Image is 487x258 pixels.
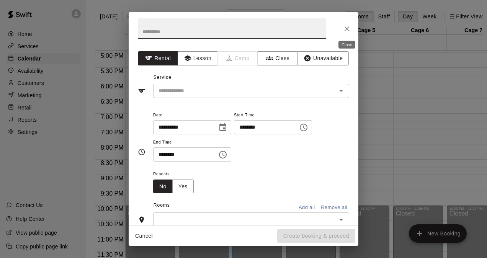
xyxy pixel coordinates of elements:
button: Rental [138,51,178,65]
div: outlined button group [153,180,194,194]
button: Close [340,22,354,36]
span: Camps can only be created in the Services page [218,51,258,65]
button: Class [258,51,298,65]
button: No [153,180,173,194]
span: Service [154,75,172,80]
span: Date [153,110,231,121]
span: Repeats [153,169,200,180]
button: Open [336,85,346,96]
svg: Timing [138,148,145,156]
button: Add all [294,202,319,214]
button: Cancel [132,229,156,243]
button: Unavailable [297,51,349,65]
div: Close [338,41,355,49]
svg: Service [138,87,145,95]
button: Choose time, selected time is 11:00 AM [296,120,311,135]
button: Lesson [178,51,218,65]
button: Yes [172,180,194,194]
svg: Rooms [138,216,145,224]
span: Start Time [234,110,312,121]
button: Remove all [319,202,349,214]
button: Open [336,214,346,225]
button: Choose date, selected date is Oct 14, 2025 [215,120,230,135]
span: Rooms [154,202,170,208]
button: Choose time, selected time is 11:30 AM [215,147,230,162]
span: End Time [153,137,231,148]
